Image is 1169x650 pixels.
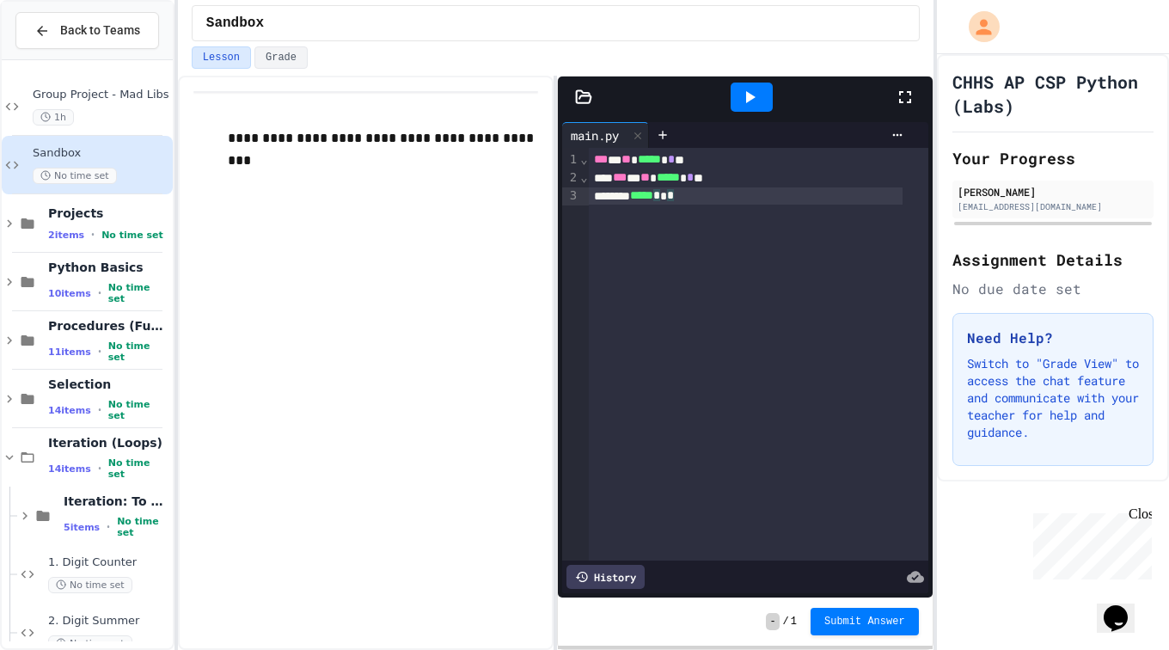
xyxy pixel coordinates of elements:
[967,355,1139,441] p: Switch to "Grade View" to access the chat feature and communicate with your teacher for help and ...
[958,200,1148,213] div: [EMAIL_ADDRESS][DOMAIN_NAME]
[48,346,91,358] span: 11 items
[101,230,163,241] span: No time set
[64,522,100,533] span: 5 items
[33,88,169,102] span: Group Project - Mad Libs
[48,463,91,475] span: 14 items
[952,146,1154,170] h2: Your Progress
[107,520,110,534] span: •
[98,403,101,417] span: •
[98,345,101,359] span: •
[562,151,579,169] div: 1
[117,516,169,538] span: No time set
[108,399,169,421] span: No time set
[48,230,84,241] span: 2 items
[566,565,645,589] div: History
[562,126,627,144] div: main.py
[562,122,649,148] div: main.py
[108,340,169,363] span: No time set
[192,46,251,69] button: Lesson
[98,462,101,475] span: •
[98,286,101,300] span: •
[64,494,169,509] span: Iteration: To Reviews
[48,614,169,629] span: 2. Digit Summer
[15,12,159,49] button: Back to Teams
[33,146,169,161] span: Sandbox
[48,405,91,416] span: 14 items
[952,70,1154,118] h1: CHHS AP CSP Python (Labs)
[766,613,779,630] span: -
[48,555,169,570] span: 1. Digit Counter
[967,328,1139,348] h3: Need Help?
[206,13,264,34] span: Sandbox
[91,228,95,242] span: •
[48,577,132,593] span: No time set
[108,457,169,480] span: No time set
[783,615,789,629] span: /
[254,46,308,69] button: Grade
[952,279,1154,299] div: No due date set
[952,248,1154,272] h2: Assignment Details
[48,205,169,221] span: Projects
[48,288,91,299] span: 10 items
[60,21,140,40] span: Back to Teams
[48,318,169,334] span: Procedures (Functions)
[48,435,169,451] span: Iteration (Loops)
[33,109,74,126] span: 1h
[579,170,588,184] span: Fold line
[958,184,1148,199] div: [PERSON_NAME]
[951,7,1004,46] div: My Account
[33,168,117,184] span: No time set
[1097,581,1152,633] iframe: chat widget
[811,608,919,635] button: Submit Answer
[48,260,169,275] span: Python Basics
[1026,506,1152,579] iframe: chat widget
[7,7,119,109] div: Chat with us now!Close
[579,152,588,166] span: Fold line
[562,169,579,187] div: 2
[108,282,169,304] span: No time set
[48,377,169,392] span: Selection
[791,615,797,629] span: 1
[562,187,579,205] div: 3
[824,615,905,629] span: Submit Answer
